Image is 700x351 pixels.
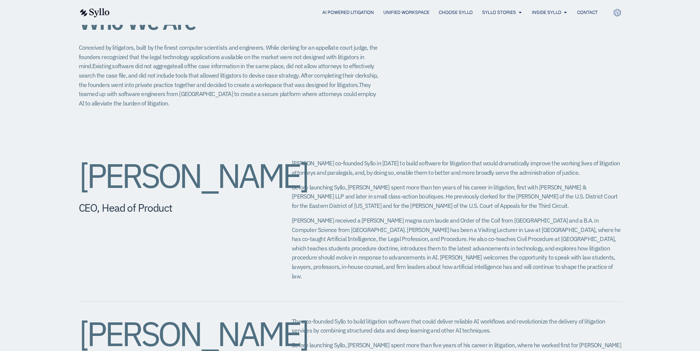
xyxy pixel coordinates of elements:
div: Menu Toggle [125,9,598,16]
a: Syllo Stories [482,9,516,16]
a: Unified Workspace [383,9,429,16]
h2: [PERSON_NAME] [79,159,262,192]
span: Existing software did not aggregate [92,62,178,70]
span: After completing their clerkship, the founders went into private practice together and decided to... [79,72,378,89]
span: They teamed up with software engineers from [GEOGRAPHIC_DATA] to create a secure platform where a... [79,81,376,107]
h5: CEO, Head of Product [79,201,262,214]
p: [PERSON_NAME] received a [PERSON_NAME] magna cum laude and Order of the Coif from [GEOGRAPHIC_DAT... [292,216,621,281]
img: syllo [79,8,110,17]
a: Inside Syllo [532,9,561,16]
span: the case information in the same place, did not allow attorneys to effectively search the case fi... [79,62,374,79]
nav: Menu [125,9,598,16]
h2: [PERSON_NAME]​ [79,317,262,351]
p: Before launching Syllo, [PERSON_NAME] spent more than ten years of his career in litigation, firs... [292,183,621,211]
span: Conceived by litigators, built by the finest computer scientists and engineers. While clerking fo... [79,44,378,70]
a: AI Powered Litigation [322,9,374,16]
span: Theo co-founded Syllo to build litigation software that could deliver reliable AI workflows and r... [292,317,605,334]
a: Choose Syllo [439,9,473,16]
a: Contact [577,9,598,16]
h1: Who We Are [79,9,380,34]
span: all of [178,62,189,70]
p: [PERSON_NAME] co-founded Syllo in [DATE] to build software for litigation that would dramatically... [292,159,621,177]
